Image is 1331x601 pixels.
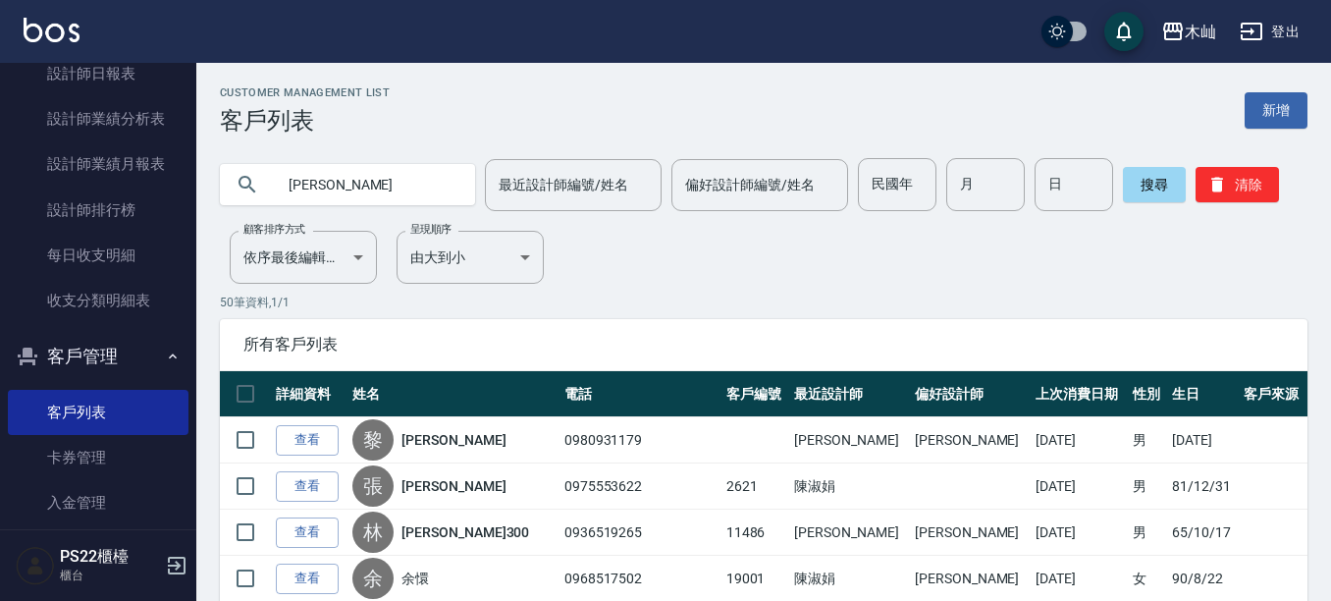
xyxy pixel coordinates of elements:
[352,512,394,553] div: 林
[8,278,188,323] a: 收支分類明細表
[352,419,394,461] div: 黎
[401,430,506,450] a: [PERSON_NAME]
[243,335,1284,355] span: 所有客戶列表
[721,464,790,510] td: 2621
[8,390,188,435] a: 客戶列表
[276,518,339,548] a: 查看
[1128,464,1167,510] td: 男
[8,188,188,233] a: 設計師排行榜
[910,510,1031,556] td: [PERSON_NAME]
[1239,371,1307,417] th: 客戶來源
[8,141,188,187] a: 設計師業績月報表
[1031,417,1128,464] td: [DATE]
[347,371,559,417] th: 姓名
[789,510,910,556] td: [PERSON_NAME]
[352,465,394,507] div: 張
[1123,167,1186,202] button: 搜尋
[1104,12,1144,51] button: save
[1167,371,1240,417] th: 生日
[8,233,188,278] a: 每日收支明細
[1196,167,1279,202] button: 清除
[220,294,1307,311] p: 50 筆資料, 1 / 1
[910,371,1031,417] th: 偏好設計師
[910,417,1031,464] td: [PERSON_NAME]
[789,417,910,464] td: [PERSON_NAME]
[230,231,377,284] div: 依序最後編輯時間
[220,107,390,135] h3: 客戶列表
[352,558,394,599] div: 余
[559,371,721,417] th: 電話
[8,435,188,480] a: 卡券管理
[721,510,790,556] td: 11486
[16,546,55,585] img: Person
[401,522,529,542] a: [PERSON_NAME]300
[1031,510,1128,556] td: [DATE]
[401,569,429,588] a: 余懁
[559,417,721,464] td: 0980931179
[1031,464,1128,510] td: [DATE]
[1031,371,1128,417] th: 上次消費日期
[1128,510,1167,556] td: 男
[1245,92,1307,129] a: 新增
[1185,20,1216,44] div: 木屾
[271,371,347,417] th: 詳細資料
[243,222,305,237] label: 顧客排序方式
[8,51,188,96] a: 設計師日報表
[60,567,160,584] p: 櫃台
[8,331,188,382] button: 客戶管理
[410,222,452,237] label: 呈現順序
[1232,14,1307,50] button: 登出
[789,371,910,417] th: 最近設計師
[8,480,188,525] a: 入金管理
[397,231,544,284] div: 由大到小
[1128,371,1167,417] th: 性別
[276,425,339,456] a: 查看
[1167,464,1240,510] td: 81/12/31
[220,86,390,99] h2: Customer Management List
[60,547,160,567] h5: PS22櫃檯
[1153,12,1224,52] button: 木屾
[559,464,721,510] td: 0975553622
[559,510,721,556] td: 0936519265
[8,96,188,141] a: 設計師業績分析表
[276,564,339,594] a: 查看
[1128,417,1167,464] td: 男
[401,476,506,496] a: [PERSON_NAME]
[789,464,910,510] td: 陳淑娟
[275,158,459,211] input: 搜尋關鍵字
[1167,510,1240,556] td: 65/10/17
[721,371,790,417] th: 客戶編號
[24,18,80,42] img: Logo
[276,471,339,502] a: 查看
[1167,417,1240,464] td: [DATE]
